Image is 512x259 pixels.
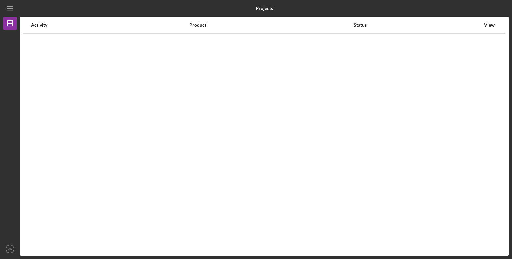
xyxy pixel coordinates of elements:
[256,6,273,11] b: Projects
[8,247,13,251] text: MK
[481,22,498,28] div: View
[189,22,353,28] div: Product
[3,242,17,256] button: MK
[354,22,480,28] div: Status
[31,22,189,28] div: Activity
